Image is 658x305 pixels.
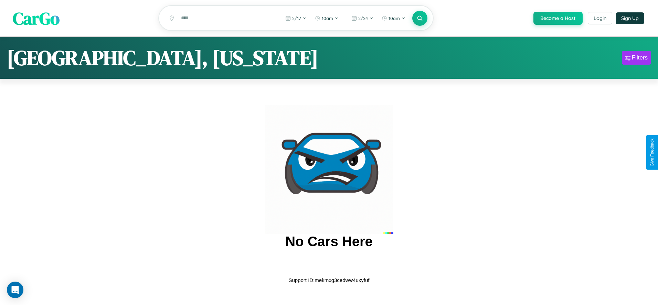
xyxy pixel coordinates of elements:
span: 10am [322,15,333,21]
span: 2 / 17 [292,15,301,21]
h2: No Cars Here [285,234,372,249]
img: car [265,105,393,233]
button: 10am [311,13,342,24]
button: 2/24 [348,13,377,24]
span: 2 / 24 [358,15,368,21]
div: Open Intercom Messenger [7,282,23,298]
button: Become a Host [533,12,583,25]
span: 10am [389,15,400,21]
span: CarGo [13,6,60,30]
div: Give Feedback [650,139,655,166]
div: Filters [632,54,648,61]
button: 10am [378,13,409,24]
p: Support ID: mekmxg3cedww4uxyfuf [288,275,369,285]
h1: [GEOGRAPHIC_DATA], [US_STATE] [7,44,318,72]
button: Sign Up [616,12,644,24]
button: 2/17 [282,13,310,24]
button: Login [588,12,612,24]
button: Filters [622,51,651,65]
